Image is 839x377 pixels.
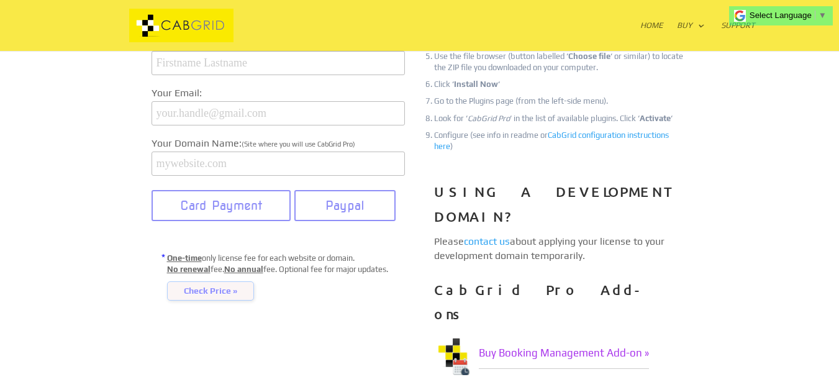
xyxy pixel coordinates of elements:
[434,96,687,107] li: Go to the Plugins page (from the left-side menu).
[167,253,405,301] p: only license fee for each website or domain. fee. fee. Optional fee for major updates.
[640,114,671,123] strong: Activate
[152,101,405,125] input: your.handle@gmail.com
[152,51,405,75] input: Firstname Lastname
[167,265,211,274] u: No renewal
[479,338,649,369] a: Buy Booking Management Add-on »
[568,52,610,61] strong: Choose file
[294,190,396,221] button: Paypal
[434,113,687,124] li: Look for ‘ ‘ in the list of available plugins. Click ‘ ‘
[434,338,471,375] img: Taxi Booking WordPress Plugin
[152,190,291,221] button: Card Payment
[454,79,498,89] strong: Install Now
[721,21,755,51] a: Support
[242,140,355,148] span: (Site where you will use CabGrid Pro)
[224,265,263,274] u: No annual
[677,21,705,51] a: Buy
[87,9,276,43] img: CabGrid
[464,235,510,247] a: contact us
[152,85,405,101] label: Your Email:
[819,11,827,20] span: ▼
[434,278,687,333] h3: CabGrid Pro Add-ons
[167,253,202,263] u: One-time
[434,79,687,90] li: Click ‘ ‘
[750,11,827,20] a: Select Language​
[434,130,687,152] li: Configure (see info in readme or )
[750,11,812,20] span: Select Language
[152,152,405,176] input: mywebsite.com
[434,179,687,235] h3: USING A DEVELOPMENT DOMAIN?
[434,235,687,263] p: Please about applying your license to your development domain temporarily.
[152,135,405,152] label: Your Domain Name:
[167,281,254,301] span: Check Price »
[434,130,669,151] a: CabGrid configuration instructions here
[434,51,687,73] li: Use the file browser (button labelled ‘ ‘ or similar) to locate the ZIP file you downloaded on yo...
[468,114,510,123] em: CabGrid Pro
[640,21,663,51] a: Home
